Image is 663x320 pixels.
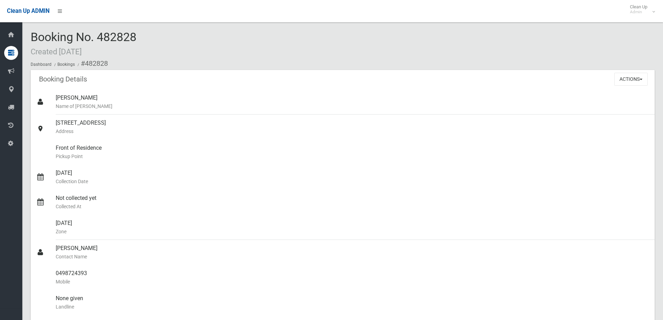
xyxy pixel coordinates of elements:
[56,140,649,165] div: Front of Residence
[630,9,647,15] small: Admin
[56,240,649,265] div: [PERSON_NAME]
[56,265,649,290] div: 0498724393
[56,152,649,161] small: Pickup Point
[31,47,82,56] small: Created [DATE]
[626,4,654,15] span: Clean Up
[56,252,649,261] small: Contact Name
[56,89,649,115] div: [PERSON_NAME]
[56,278,649,286] small: Mobile
[31,30,136,57] span: Booking No. 482828
[31,62,52,67] a: Dashboard
[56,290,649,315] div: None given
[76,57,108,70] li: #482828
[56,127,649,135] small: Address
[56,215,649,240] div: [DATE]
[56,227,649,236] small: Zone
[7,8,49,14] span: Clean Up ADMIN
[56,303,649,311] small: Landline
[614,73,648,86] button: Actions
[56,102,649,110] small: Name of [PERSON_NAME]
[31,72,95,86] header: Booking Details
[56,115,649,140] div: [STREET_ADDRESS]
[56,165,649,190] div: [DATE]
[56,202,649,211] small: Collected At
[56,177,649,186] small: Collection Date
[56,190,649,215] div: Not collected yet
[57,62,75,67] a: Bookings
